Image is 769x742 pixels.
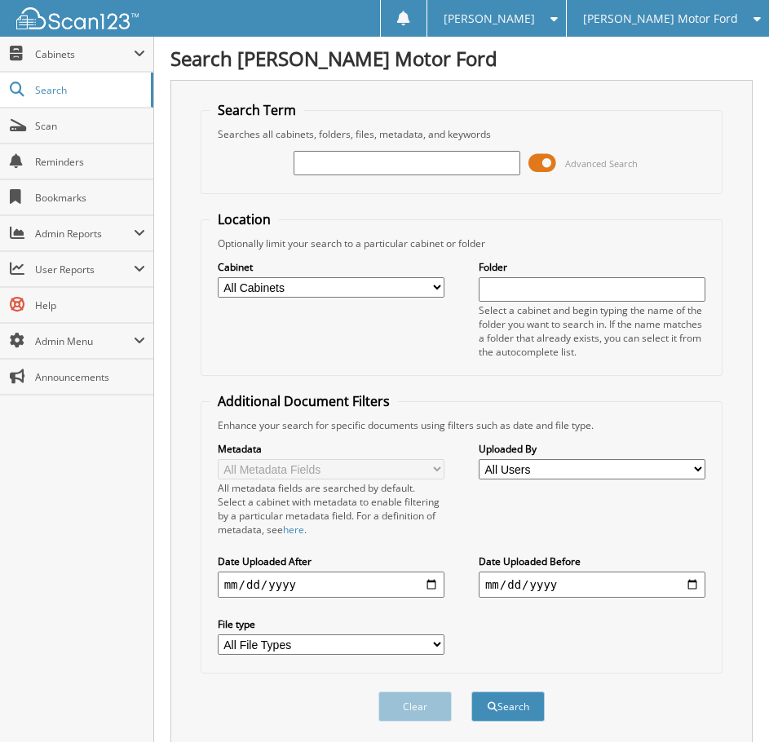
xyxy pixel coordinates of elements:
[218,481,444,537] div: All metadata fields are searched by default. Select a cabinet with metadata to enable filtering b...
[170,45,753,72] h1: Search [PERSON_NAME] Motor Ford
[35,334,134,348] span: Admin Menu
[210,127,714,141] div: Searches all cabinets, folders, files, metadata, and keywords
[35,191,145,205] span: Bookmarks
[35,47,134,61] span: Cabinets
[35,370,145,384] span: Announcements
[218,260,444,274] label: Cabinet
[35,155,145,169] span: Reminders
[479,554,705,568] label: Date Uploaded Before
[479,442,705,456] label: Uploaded By
[35,83,143,97] span: Search
[35,263,134,276] span: User Reports
[210,392,398,410] legend: Additional Document Filters
[471,691,545,722] button: Search
[479,572,705,598] input: end
[218,554,444,568] label: Date Uploaded After
[583,14,738,24] span: [PERSON_NAME] Motor Ford
[35,227,134,241] span: Admin Reports
[210,236,714,250] div: Optionally limit your search to a particular cabinet or folder
[479,303,705,359] div: Select a cabinet and begin typing the name of the folder you want to search in. If the name match...
[218,442,444,456] label: Metadata
[35,119,145,133] span: Scan
[378,691,452,722] button: Clear
[283,523,304,537] a: here
[210,418,714,432] div: Enhance your search for specific documents using filters such as date and file type.
[218,572,444,598] input: start
[210,210,279,228] legend: Location
[210,101,304,119] legend: Search Term
[479,260,705,274] label: Folder
[444,14,535,24] span: [PERSON_NAME]
[218,617,444,631] label: File type
[35,298,145,312] span: Help
[16,7,139,29] img: scan123-logo-white.svg
[565,157,638,170] span: Advanced Search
